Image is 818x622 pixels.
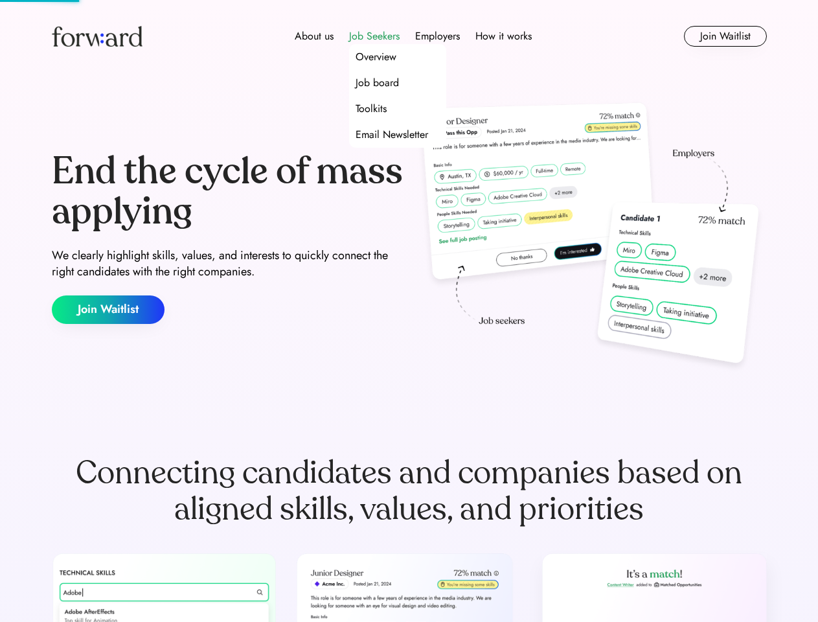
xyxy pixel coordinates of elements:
[475,29,532,44] div: How it works
[52,152,404,231] div: End the cycle of mass applying
[52,295,165,324] button: Join Waitlist
[52,26,142,47] img: Forward logo
[356,49,396,65] div: Overview
[52,455,767,527] div: Connecting candidates and companies based on aligned skills, values, and priorities
[349,29,400,44] div: Job Seekers
[52,248,404,280] div: We clearly highlight skills, values, and interests to quickly connect the right candidates with t...
[684,26,767,47] button: Join Waitlist
[415,98,767,377] img: hero-image.png
[356,75,399,91] div: Job board
[356,127,428,143] div: Email Newsletter
[415,29,460,44] div: Employers
[295,29,334,44] div: About us
[356,101,387,117] div: Toolkits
